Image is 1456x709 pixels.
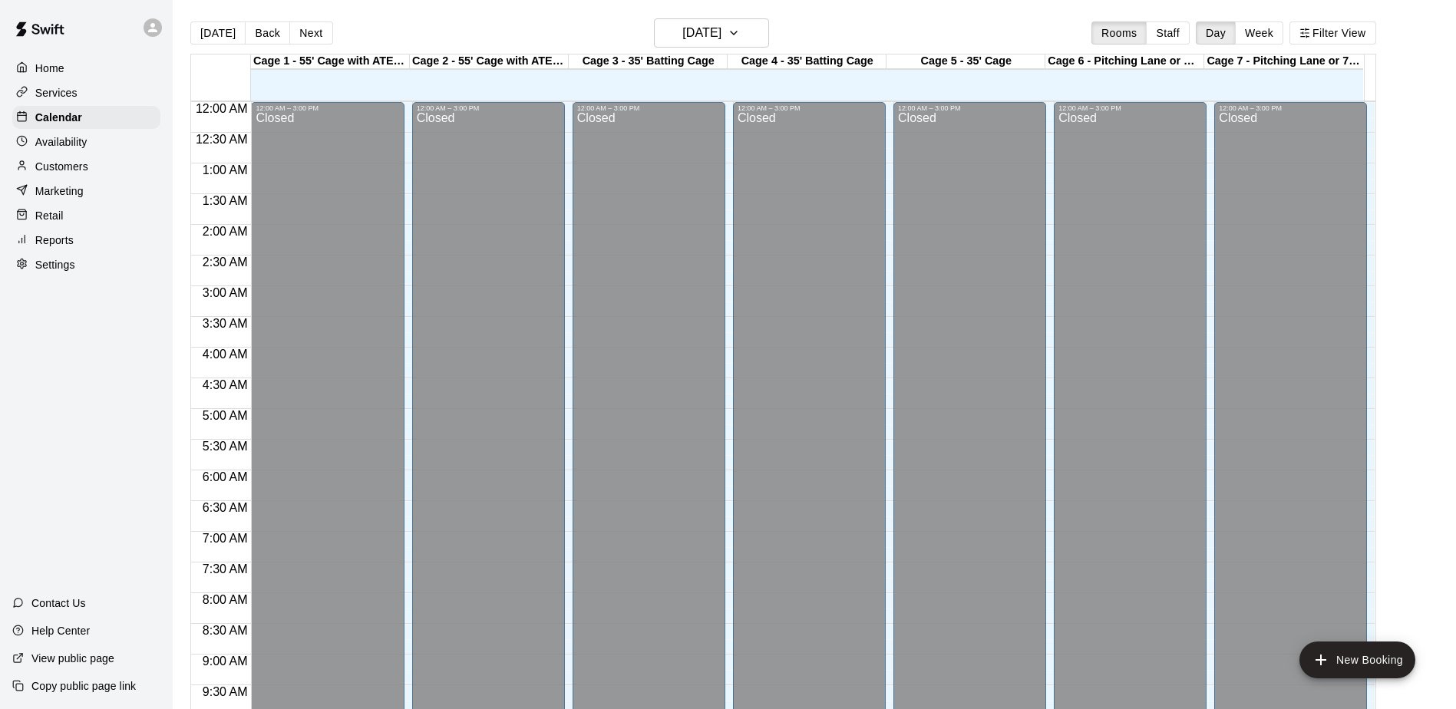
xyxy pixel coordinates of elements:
span: 5:30 AM [199,440,252,453]
span: 12:00 AM [192,102,252,115]
button: add [1299,641,1415,678]
a: Availability [12,130,160,153]
span: 9:30 AM [199,685,252,698]
p: Reports [35,232,74,248]
a: Retail [12,204,160,227]
div: 12:00 AM – 3:00 PM [898,104,1042,112]
div: Cage 2 - 55' Cage with ATEC M3X 2.0 Baseball Pitching Machine [410,54,569,69]
span: 8:30 AM [199,624,252,637]
p: Services [35,85,78,101]
span: 2:00 AM [199,225,252,238]
button: Staff [1146,21,1190,45]
button: Week [1235,21,1283,45]
a: Marketing [12,180,160,203]
span: 12:30 AM [192,133,252,146]
span: 1:30 AM [199,194,252,207]
span: 6:00 AM [199,470,252,483]
div: 12:00 AM – 3:00 PM [256,104,399,112]
a: Calendar [12,106,160,129]
span: 4:30 AM [199,378,252,391]
p: Settings [35,257,75,272]
span: 7:30 AM [199,562,252,575]
div: Cage 6 - Pitching Lane or Hitting (35' Cage) [1045,54,1204,69]
div: Cage 1 - 55' Cage with ATEC M3X 2.0 Baseball Pitching Machine [251,54,410,69]
span: 9:00 AM [199,655,252,668]
a: Customers [12,155,160,178]
div: Cage 3 - 35' Batting Cage [569,54,728,69]
div: 12:00 AM – 3:00 PM [1219,104,1362,112]
button: Back [245,21,290,45]
p: View public page [31,651,114,666]
button: [DATE] [190,21,246,45]
div: 12:00 AM – 3:00 PM [738,104,881,112]
div: 12:00 AM – 3:00 PM [577,104,721,112]
span: 1:00 AM [199,163,252,176]
a: Home [12,57,160,80]
button: Day [1196,21,1236,45]
p: Contact Us [31,595,86,611]
div: Cage 5 - 35' Cage [886,54,1045,69]
a: Services [12,81,160,104]
span: 5:00 AM [199,409,252,422]
span: 7:00 AM [199,532,252,545]
div: Cage 7 - Pitching Lane or 70' Cage for live at-bats [1204,54,1363,69]
p: Home [35,61,64,76]
a: Settings [12,253,160,276]
div: 12:00 AM – 3:00 PM [417,104,560,112]
span: 4:00 AM [199,348,252,361]
p: Marketing [35,183,84,199]
p: Retail [35,208,64,223]
a: Reports [12,229,160,252]
span: 8:00 AM [199,593,252,606]
span: 3:00 AM [199,286,252,299]
p: Help Center [31,623,90,638]
span: 3:30 AM [199,317,252,330]
button: Next [289,21,332,45]
p: Customers [35,159,88,174]
div: Cage 4 - 35' Batting Cage [728,54,886,69]
span: 6:30 AM [199,501,252,514]
button: Rooms [1091,21,1147,45]
button: [DATE] [654,18,769,48]
p: Copy public page link [31,678,136,694]
h6: [DATE] [682,22,721,44]
span: 2:30 AM [199,256,252,269]
button: Filter View [1289,21,1375,45]
div: 12:00 AM – 3:00 PM [1058,104,1202,112]
p: Calendar [35,110,82,125]
p: Availability [35,134,87,150]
